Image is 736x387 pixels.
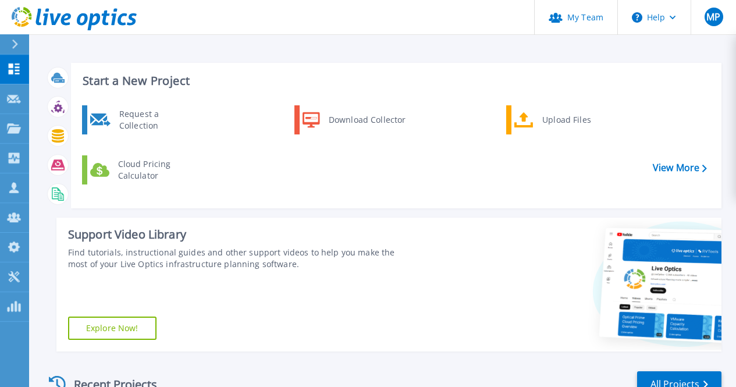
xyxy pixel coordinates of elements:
[294,105,414,134] a: Download Collector
[113,108,198,132] div: Request a Collection
[653,162,707,173] a: View More
[82,105,201,134] a: Request a Collection
[82,155,201,184] a: Cloud Pricing Calculator
[68,227,414,242] div: Support Video Library
[536,108,623,132] div: Upload Files
[68,247,414,270] div: Find tutorials, instructional guides and other support videos to help you make the most of your L...
[68,317,157,340] a: Explore Now!
[706,12,720,22] span: MP
[83,74,706,87] h3: Start a New Project
[112,158,198,182] div: Cloud Pricing Calculator
[323,108,411,132] div: Download Collector
[506,105,625,134] a: Upload Files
